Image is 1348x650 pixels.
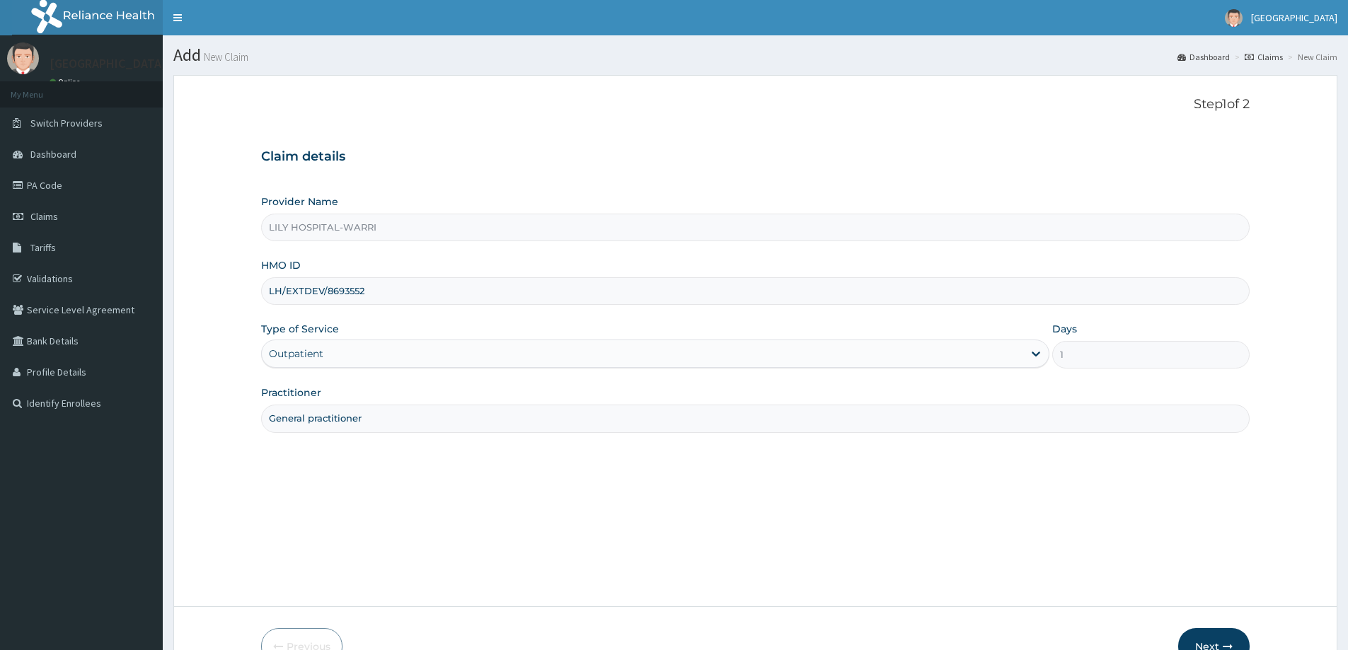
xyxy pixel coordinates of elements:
[30,148,76,161] span: Dashboard
[261,97,1250,112] p: Step 1 of 2
[261,385,321,400] label: Practitioner
[261,322,339,336] label: Type of Service
[1245,51,1283,63] a: Claims
[269,347,323,361] div: Outpatient
[1284,51,1337,63] li: New Claim
[261,405,1250,432] input: Enter Name
[261,149,1250,165] h3: Claim details
[261,277,1250,305] input: Enter HMO ID
[50,57,166,70] p: [GEOGRAPHIC_DATA]
[201,52,248,62] small: New Claim
[7,42,39,74] img: User Image
[173,46,1337,64] h1: Add
[30,210,58,223] span: Claims
[30,241,56,254] span: Tariffs
[261,258,301,272] label: HMO ID
[30,117,103,129] span: Switch Providers
[50,77,83,87] a: Online
[261,195,338,209] label: Provider Name
[1177,51,1230,63] a: Dashboard
[1251,11,1337,24] span: [GEOGRAPHIC_DATA]
[1052,322,1077,336] label: Days
[1225,9,1243,27] img: User Image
